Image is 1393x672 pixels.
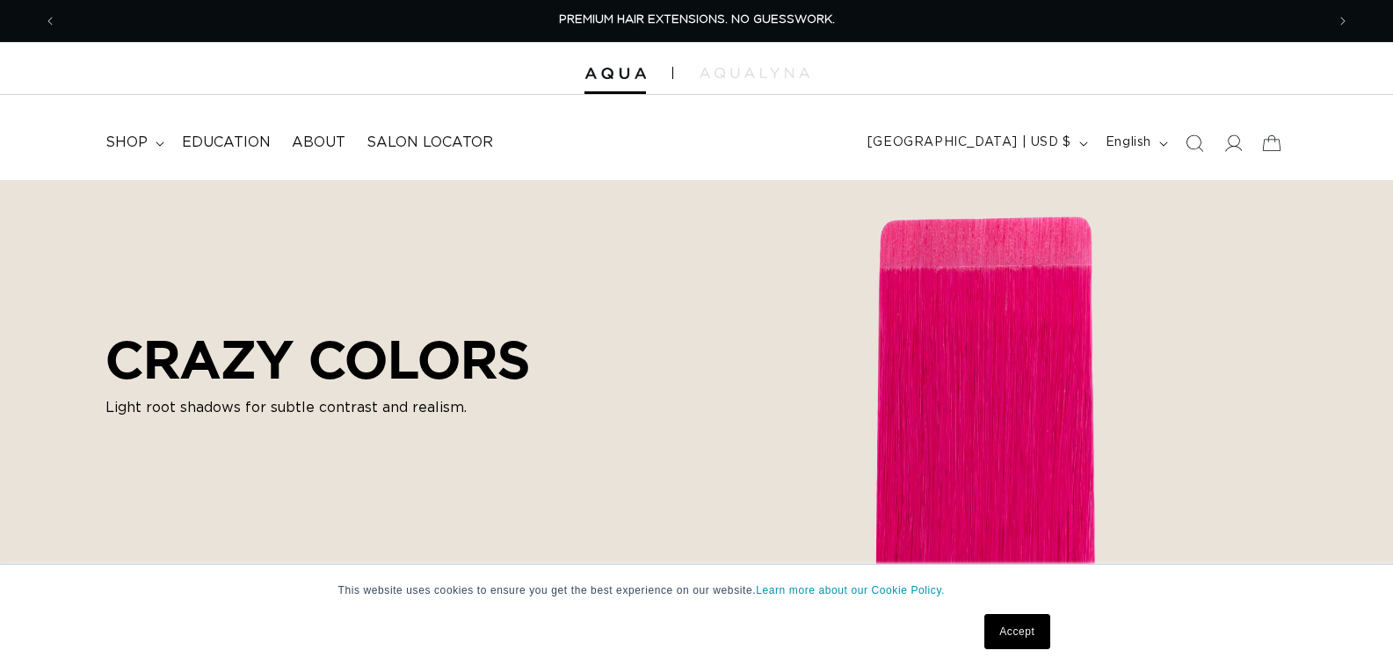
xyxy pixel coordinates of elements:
[31,4,69,38] button: Previous announcement
[700,68,809,78] img: aqualyna.com
[857,126,1095,160] button: [GEOGRAPHIC_DATA] | USD $
[1175,124,1214,163] summary: Search
[584,68,646,80] img: Aqua Hair Extensions
[1106,134,1151,152] span: English
[867,134,1071,152] span: [GEOGRAPHIC_DATA] | USD $
[1095,126,1175,160] button: English
[105,329,530,390] h2: CRAZY COLORS
[292,134,345,152] span: About
[95,123,171,163] summary: shop
[338,582,1056,598] p: This website uses cookies to ensure you get the best experience on our website.
[559,14,835,25] span: PREMIUM HAIR EXTENSIONS. NO GUESSWORK.
[105,397,530,418] p: Light root shadows for subtle contrast and realism.
[105,134,148,152] span: shop
[366,134,493,152] span: Salon Locator
[984,614,1049,649] a: Accept
[281,123,356,163] a: About
[182,134,271,152] span: Education
[171,123,281,163] a: Education
[756,584,945,596] a: Learn more about our Cookie Policy.
[1324,4,1362,38] button: Next announcement
[356,123,504,163] a: Salon Locator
